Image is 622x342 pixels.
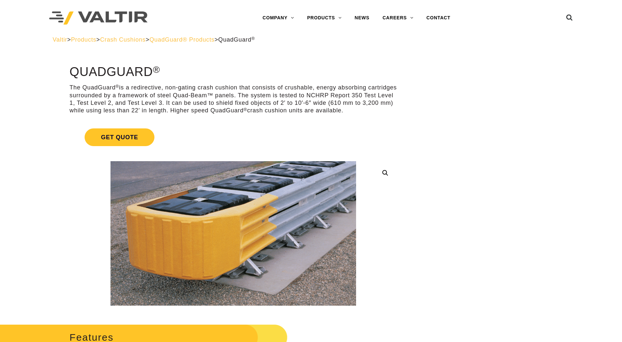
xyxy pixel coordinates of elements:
span: Get Quote [85,128,154,146]
a: CONTACT [420,11,457,25]
span: QuadGuard [218,36,255,43]
a: CAREERS [376,11,420,25]
a: QuadGuard® Products [150,36,215,43]
h1: QuadGuard [70,65,397,79]
a: Get Quote [70,121,397,154]
a: Crash Cushions [100,36,146,43]
a: Valtir [53,36,67,43]
sup: ® [116,84,119,89]
a: PRODUCTS [301,11,348,25]
sup: ® [251,36,255,41]
sup: ® [153,64,160,75]
p: The QuadGuard is a redirective, non-gating crash cushion that consists of crushable, energy absor... [70,84,397,115]
a: COMPANY [256,11,301,25]
sup: ® [244,107,247,112]
a: NEWS [348,11,376,25]
a: Products [71,36,96,43]
img: Valtir [49,11,148,25]
div: > > > > [53,36,570,44]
